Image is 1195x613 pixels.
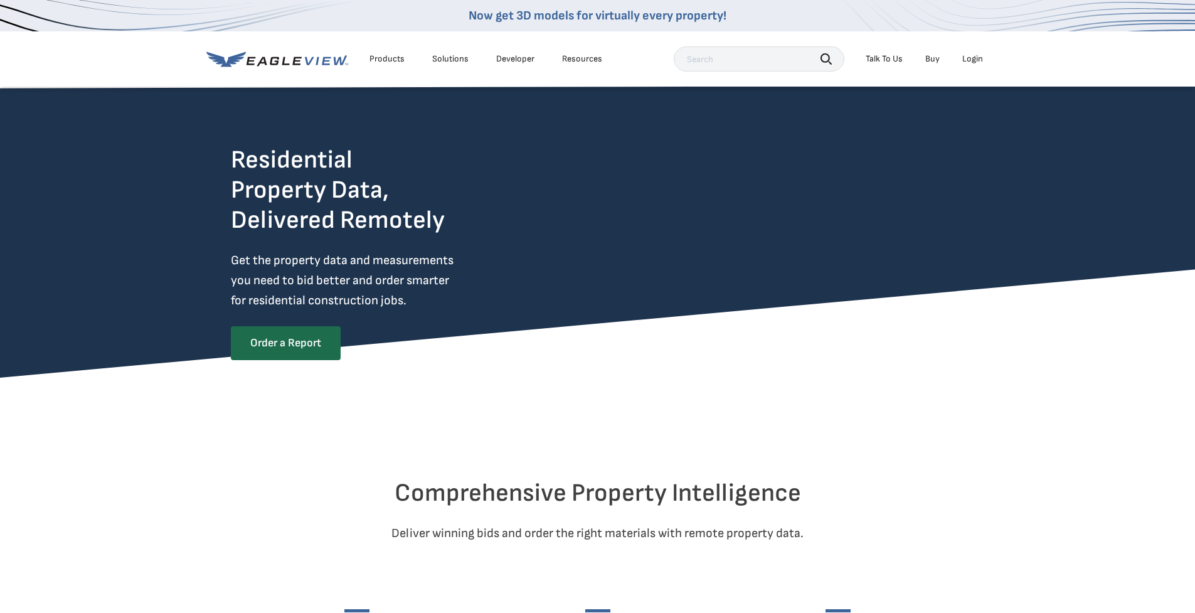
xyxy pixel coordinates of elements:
p: Get the property data and measurements you need to bid better and order smarter for residential c... [231,250,506,311]
a: Buy [925,53,940,65]
input: Search [674,46,844,72]
div: Products [369,53,405,65]
div: Login [962,53,983,65]
p: Deliver winning bids and order the right materials with remote property data. [231,523,965,543]
div: Talk To Us [866,53,903,65]
h2: Residential Property Data, Delivered Remotely [231,145,445,235]
a: Now get 3D models for virtually every property! [469,8,726,23]
div: Solutions [432,53,469,65]
a: Developer [496,53,534,65]
a: Order a Report [231,326,341,360]
h2: Comprehensive Property Intelligence [231,478,965,508]
div: Resources [562,53,602,65]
